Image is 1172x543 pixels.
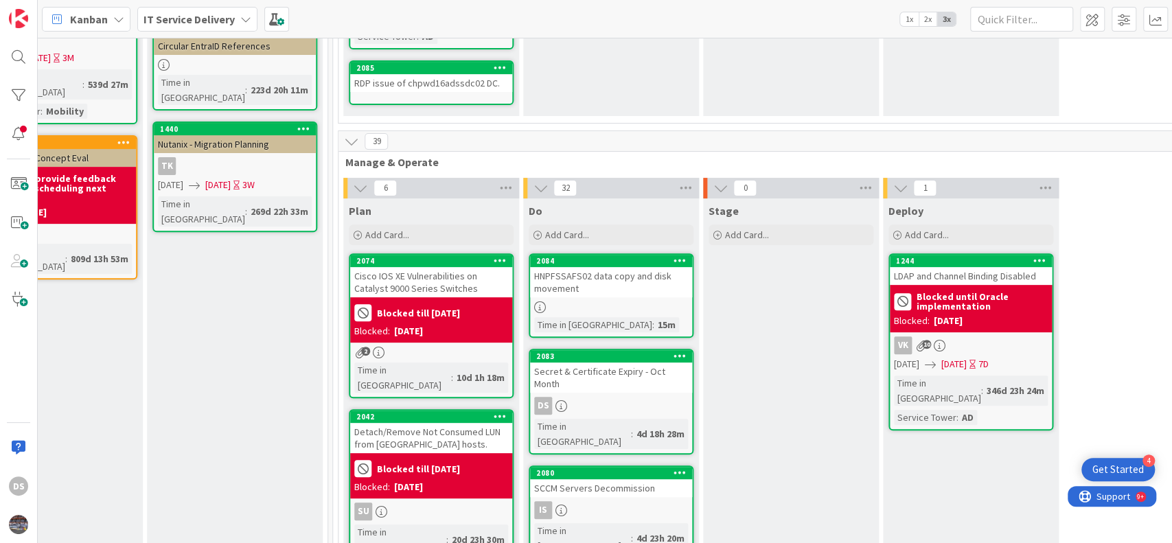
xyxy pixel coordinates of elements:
[158,178,183,192] span: [DATE]
[530,255,692,297] div: 2084HNPFSSAFS02 data copy and disk movement
[725,229,769,241] span: Add Card...
[9,515,28,534] img: avatar
[350,62,512,92] div: 2085RDP issue of chpwd16adssdc02 DC.
[154,123,316,153] div: 1440Nutanix - Migration Planning
[530,255,692,267] div: 2084
[896,256,1052,266] div: 1244
[154,157,316,175] div: TK
[970,7,1073,32] input: Quick Filter...
[937,12,956,26] span: 3x
[534,501,552,519] div: Is
[890,267,1052,285] div: LDAP and Channel Binding Disabled
[530,467,692,479] div: 2080
[350,255,512,297] div: 2074Cisco IOS XE Vulnerabilities on Catalyst 9000 Series Switches
[709,204,739,218] span: Stage
[894,410,956,425] div: Service Tower
[530,267,692,297] div: HNPFSSAFS02 data copy and disk movement
[82,77,84,92] span: :
[633,426,688,441] div: 4d 18h 28m
[530,362,692,393] div: Secret & Certificate Expiry - Oct Month
[1081,458,1155,481] div: Open Get Started checklist, remaining modules: 4
[922,340,931,349] span: 10
[631,426,633,441] span: :
[41,104,43,119] span: :
[350,62,512,74] div: 2085
[158,75,245,105] div: Time in [GEOGRAPHIC_DATA]
[350,423,512,453] div: Detach/Remove Not Consumed LUN from [GEOGRAPHIC_DATA] hosts.
[530,397,692,415] div: DS
[158,157,176,175] div: TK
[536,351,692,361] div: 2083
[350,411,512,423] div: 2042
[247,204,312,219] div: 269d 22h 33m
[356,63,512,73] div: 2085
[365,229,409,241] span: Add Card...
[958,410,977,425] div: AD
[356,412,512,421] div: 2042
[356,256,512,266] div: 2074
[941,357,967,371] span: [DATE]
[534,397,552,415] div: DS
[205,178,231,192] span: [DATE]
[160,124,316,134] div: 1440
[245,82,247,97] span: :
[350,255,512,267] div: 2074
[361,347,370,356] span: 2
[894,376,981,406] div: Time in [GEOGRAPHIC_DATA]
[1,174,132,203] b: MRC to provide feedback before scheduling next steps
[890,336,1052,354] div: VK
[956,410,958,425] span: :
[154,37,316,55] div: Circular EntraID References
[529,204,542,218] span: Do
[350,411,512,453] div: 2042Detach/Remove Not Consumed LUN from [GEOGRAPHIC_DATA] hosts.
[654,317,679,332] div: 15m
[894,357,919,371] span: [DATE]
[652,317,654,332] span: :
[69,5,76,16] div: 9+
[900,12,919,26] span: 1x
[9,9,28,28] img: Visit kanbanzone.com
[890,255,1052,285] div: 1244LDAP and Channel Binding Disabled
[158,196,245,227] div: Time in [GEOGRAPHIC_DATA]
[530,479,692,497] div: SCCM Servers Decommission
[9,476,28,496] div: DS
[374,180,397,196] span: 6
[242,178,255,192] div: 3W
[553,180,577,196] span: 32
[354,362,451,393] div: Time in [GEOGRAPHIC_DATA]
[349,204,371,218] span: Plan
[394,324,423,338] div: [DATE]
[536,468,692,478] div: 2080
[894,314,930,328] div: Blocked:
[25,51,51,65] span: [DATE]
[70,11,108,27] span: Kanban
[534,317,652,332] div: Time in [GEOGRAPHIC_DATA]
[1092,463,1144,476] div: Get Started
[451,370,453,385] span: :
[530,350,692,393] div: 2083Secret & Certificate Expiry - Oct Month
[534,419,631,449] div: Time in [GEOGRAPHIC_DATA]
[905,229,949,241] span: Add Card...
[43,104,87,119] div: Mobility
[530,350,692,362] div: 2083
[154,25,316,55] div: Circular EntraID References
[365,133,388,150] span: 39
[143,12,235,26] b: IT Service Delivery
[536,256,692,266] div: 2084
[154,123,316,135] div: 1440
[530,501,692,519] div: Is
[245,204,247,219] span: :
[453,370,508,385] div: 10d 1h 18m
[350,502,512,520] div: SU
[154,135,316,153] div: Nutanix - Migration Planning
[545,229,589,241] span: Add Card...
[917,292,1048,311] b: Blocked until Oracle implementation
[350,267,512,297] div: Cisco IOS XE Vulnerabilities on Catalyst 9000 Series Switches
[983,383,1048,398] div: 346d 23h 24m
[377,464,460,474] b: Blocked till [DATE]
[888,204,923,218] span: Deploy
[29,2,62,19] span: Support
[84,77,132,92] div: 539d 27m
[62,51,74,65] div: 3M
[913,180,937,196] span: 1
